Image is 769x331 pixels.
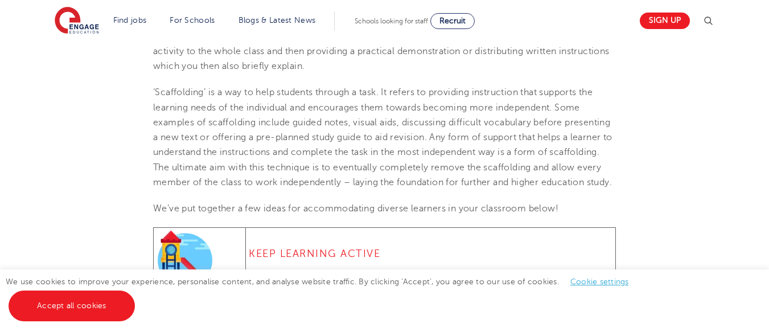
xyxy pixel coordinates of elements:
a: Accept all cookies [9,291,135,321]
a: Find jobs [113,16,147,24]
span: Differentiated instruction can engage different types of learners. The term refers to presenting ... [153,16,610,71]
span: Schools looking for staff [355,17,428,25]
span: Recruit [439,17,466,25]
a: Recruit [430,13,475,29]
a: Sign up [640,13,690,29]
a: Blogs & Latest News [238,16,316,24]
span: We’ve put together a few ideas for accommodating diverse learners in your classroom below! [153,203,558,214]
a: For Schools [170,16,215,24]
img: Engage Education [55,7,99,35]
span: We use cookies to improve your experience, personalise content, and analyse website traffic. By c... [6,277,640,310]
h4: Keep Learning Active [249,247,612,260]
span: ‘Scaffolding’ is a way to help students through a task. It refers to providing instruction that s... [153,87,612,187]
a: Cookie settings [570,277,629,286]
